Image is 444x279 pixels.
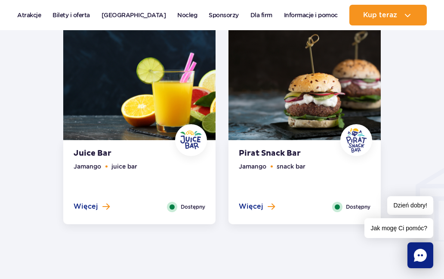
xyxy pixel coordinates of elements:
a: Sponsorzy [209,5,239,25]
a: Nocleg [177,5,197,25]
button: Więcej [74,202,110,211]
img: Juice Bar [63,10,216,145]
span: Kup teraz [363,11,397,19]
span: Dzień dobry! [387,196,433,215]
a: [GEOGRAPHIC_DATA] [102,5,166,25]
img: Pirat Snack Bar [343,127,369,153]
button: Więcej [239,202,275,211]
li: juice bar [111,162,137,171]
a: Informacje i pomoc [284,5,338,25]
button: Kup teraz [349,5,427,25]
span: Więcej [74,202,98,211]
span: Jak mogę Ci pomóc? [364,218,433,238]
li: Jamango [74,162,101,171]
span: Dostępny [181,203,205,211]
a: Atrakcje [17,5,41,25]
li: snack bar [277,162,305,171]
strong: Pirat Snack Bar [239,149,343,158]
span: Więcej [239,202,263,211]
img: Pirat Snack Bar [228,10,381,145]
strong: Juice Bar [74,149,178,158]
img: Juice Bar [178,127,204,153]
li: Jamango [239,162,266,171]
a: Dla firm [250,5,272,25]
span: Dostępny [346,203,370,211]
a: Bilety i oferta [52,5,90,25]
div: Chat [407,242,433,268]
